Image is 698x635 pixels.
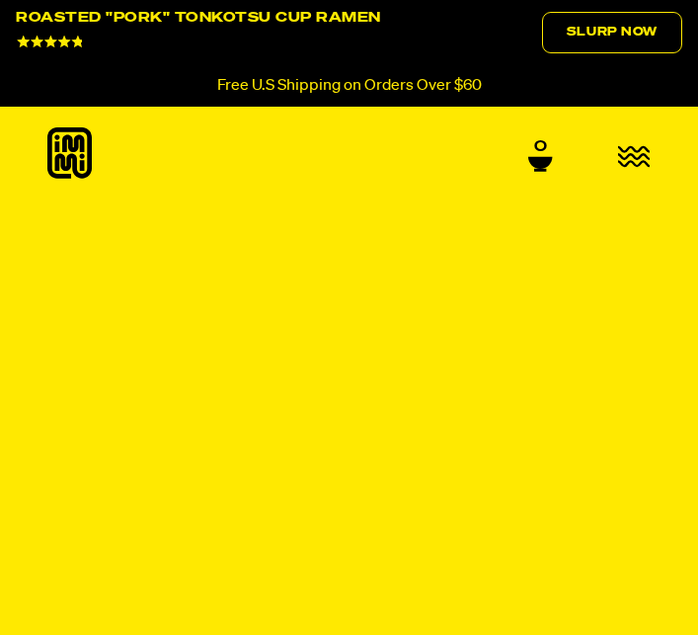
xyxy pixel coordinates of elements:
div: Roasted "Pork" Tonkotsu Cup Ramen [16,12,381,25]
span: 37 Reviews [92,37,151,48]
span: 0 [534,138,547,156]
a: 0 [528,138,553,172]
p: Free U.S Shipping on Orders Over $60 [217,77,482,95]
a: Slurp Now [542,12,682,53]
